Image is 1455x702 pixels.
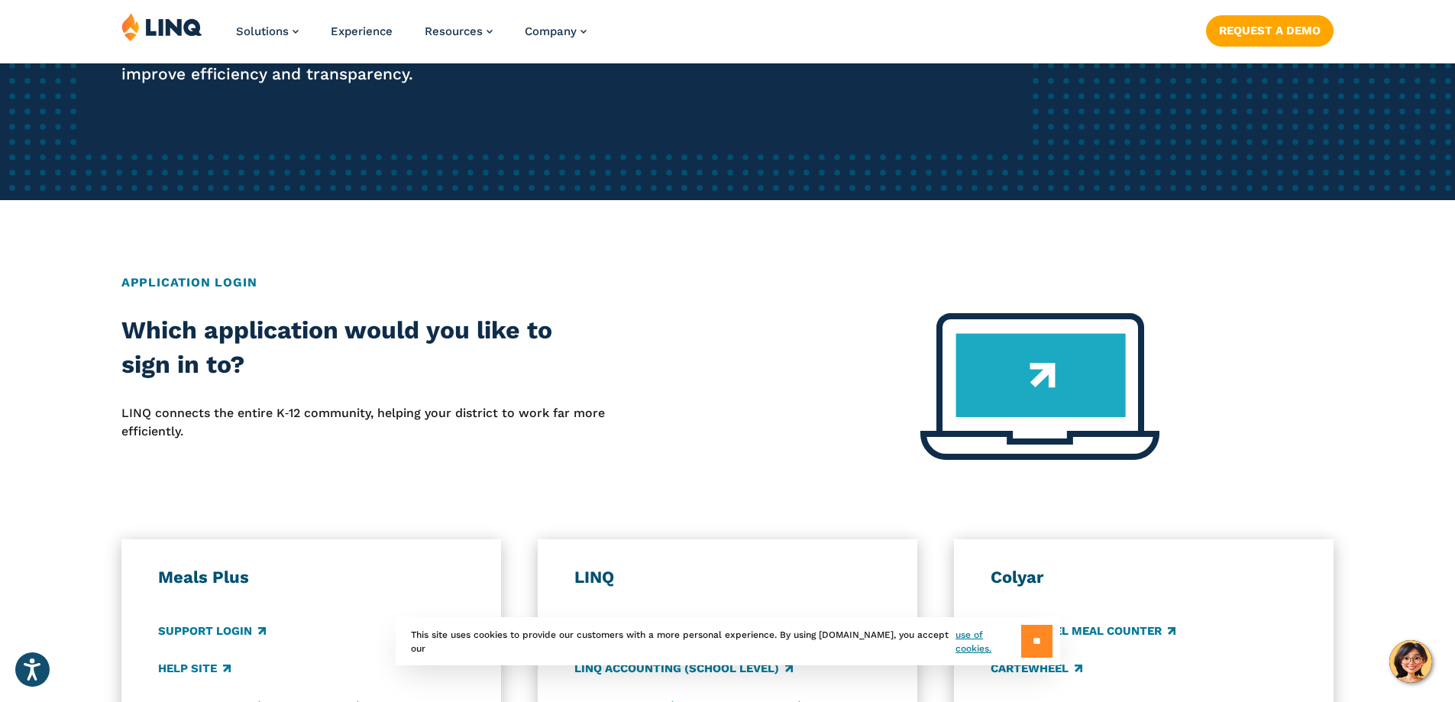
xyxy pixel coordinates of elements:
a: Company [525,24,587,38]
p: LINQ connects the entire K‑12 community, helping your district to work far more efficiently. [121,404,606,442]
h2: Which application would you like to sign in to? [121,313,606,383]
a: Solutions [236,24,299,38]
h3: Colyar [991,567,1298,588]
a: Support Login [158,623,266,639]
h3: Meals Plus [158,567,465,588]
a: use of cookies. [955,628,1020,655]
nav: Primary Navigation [236,12,587,63]
a: Experience [331,24,393,38]
img: LINQ | K‑12 Software [121,12,202,41]
button: Hello, have a question? Let’s chat. [1389,640,1432,683]
span: Resources [425,24,483,38]
nav: Button Navigation [1206,12,1334,46]
a: CARTEWHEEL Meal Counter [991,623,1175,639]
div: This site uses cookies to provide our customers with a more personal experience. By using [DOMAIN... [396,617,1060,665]
a: Request a Demo [1206,15,1334,46]
h3: LINQ [574,567,881,588]
span: Company [525,24,577,38]
h2: Application Login [121,273,1334,292]
span: Solutions [236,24,289,38]
a: Resources [425,24,493,38]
